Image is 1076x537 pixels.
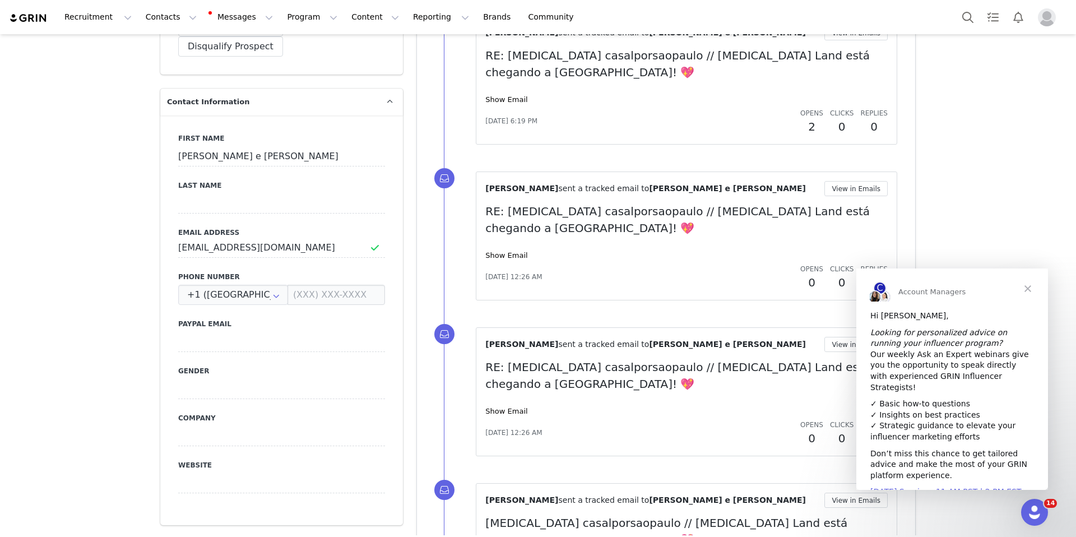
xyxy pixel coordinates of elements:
[9,13,48,24] img: grin logo
[830,265,854,273] span: Clicks
[485,496,558,504] span: [PERSON_NAME]
[485,95,527,104] a: Show Email
[485,359,888,392] p: RE: [MEDICAL_DATA] casalporsaopaulo // [MEDICAL_DATA] Land está chegando a [GEOGRAPHIC_DATA]! 💖
[178,413,385,423] label: Company
[485,47,888,81] p: RE: [MEDICAL_DATA] casalporsaopaulo // [MEDICAL_DATA] Land está chegando a [GEOGRAPHIC_DATA]! 💖
[558,496,649,504] span: sent a tracked email to
[485,407,527,415] a: Show Email
[345,4,406,30] button: Content
[204,4,280,30] button: Messages
[178,285,288,305] div: United States
[485,251,527,260] a: Show Email
[167,96,249,108] span: Contact Information
[287,285,385,305] input: (XXX) XXX-XXXX
[558,184,649,193] span: sent a tracked email to
[558,340,649,349] span: sent a tracked email to
[58,4,138,30] button: Recruitment
[830,421,854,429] span: Clicks
[800,109,823,117] span: Opens
[1006,4,1031,30] button: Notifications
[280,4,344,30] button: Program
[178,133,385,143] label: First Name
[178,180,385,191] label: Last Name
[178,272,385,282] label: Phone Number
[14,219,165,228] a: [DATE] Sessions 11 AM PST | 2 PM EST
[485,116,537,126] span: [DATE] 6:19 PM
[824,337,888,352] button: View in Emails
[9,9,460,21] body: Rich Text Area. Press ALT-0 for help.
[1021,499,1048,526] iframe: Intercom live chat
[351,241,365,254] keeper-lock: Open Keeper Popup
[800,118,823,135] h2: 2
[522,4,586,30] a: Community
[860,118,888,135] h2: 0
[485,272,542,282] span: [DATE] 12:26 AM
[800,274,823,291] h2: 0
[649,340,806,349] span: [PERSON_NAME] e [PERSON_NAME]
[178,36,283,57] button: Disqualify Prospect
[981,4,1005,30] a: Tasks
[800,430,823,447] h2: 0
[860,109,888,117] span: Replies
[649,496,806,504] span: [PERSON_NAME] e [PERSON_NAME]
[178,238,385,258] input: Email Address
[476,4,521,30] a: Brands
[178,366,385,376] label: Gender
[800,421,823,429] span: Opens
[14,218,178,251] div: ​
[485,203,888,237] p: RE: [MEDICAL_DATA] casalporsaopaulo // [MEDICAL_DATA] Land está chegando a [GEOGRAPHIC_DATA]! 💖
[178,319,385,329] label: Paypal Email
[485,340,558,349] span: [PERSON_NAME]
[178,460,385,470] label: Website
[178,285,288,305] input: Country
[1044,499,1057,508] span: 14
[824,181,888,196] button: View in Emails
[830,118,854,135] h2: 0
[856,268,1048,490] iframe: Intercom live chat message
[178,228,385,238] label: Email Address
[485,184,558,193] span: [PERSON_NAME]
[1031,8,1067,26] button: Profile
[1038,8,1056,26] img: placeholder-profile.jpg
[485,428,542,438] span: [DATE] 12:26 AM
[139,4,203,30] button: Contacts
[956,4,980,30] button: Search
[860,265,888,273] span: Replies
[824,493,888,508] button: View in Emails
[830,430,854,447] h2: 0
[800,265,823,273] span: Opens
[406,4,476,30] button: Reporting
[830,109,854,117] span: Clicks
[649,184,806,193] span: [PERSON_NAME] e [PERSON_NAME]
[830,274,854,291] h2: 0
